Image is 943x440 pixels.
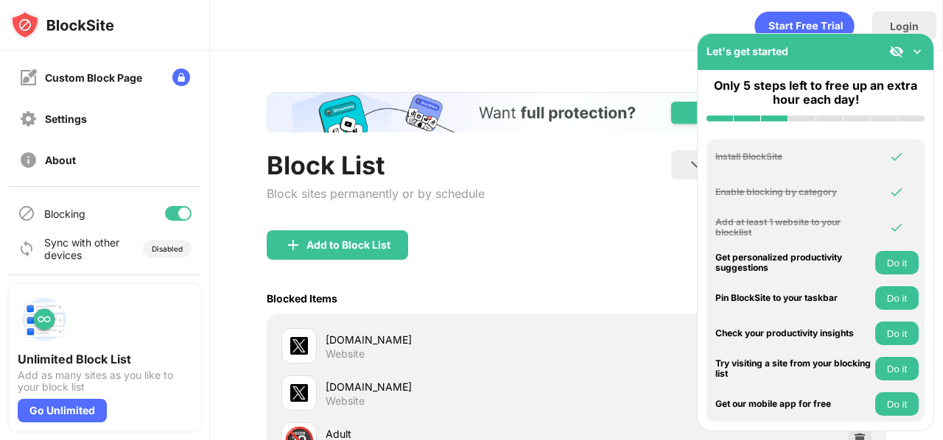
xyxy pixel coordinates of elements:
button: Do it [875,357,919,380]
div: Blocked Items [267,292,337,305]
div: Unlimited Block List [18,352,192,366]
img: about-off.svg [19,151,38,169]
div: Add at least 1 website to your blocklist [715,217,872,238]
div: [DOMAIN_NAME] [326,379,577,394]
div: Website [326,347,365,361]
img: omni-check.svg [889,220,904,235]
img: customize-block-page-off.svg [19,68,38,87]
div: Add to Block List [306,239,390,251]
div: Go Unlimited [18,399,107,422]
div: Check your productivity insights [715,328,872,338]
div: Try visiting a site from your blocking list [715,358,872,380]
button: Do it [875,392,919,416]
img: sync-icon.svg [18,240,35,258]
div: Get our mobile app for free [715,399,872,409]
div: Install BlockSite [715,152,872,162]
img: omni-check.svg [889,185,904,199]
div: Add as many sites as you like to your block list [18,369,192,393]
div: Settings [45,113,87,125]
div: Pin BlockSite to your taskbar [715,293,872,303]
img: favicons [290,337,308,355]
div: Only 5 steps left to free up an extra hour each day! [707,79,925,107]
img: logo-blocksite.svg [10,10,114,40]
div: Website [326,394,365,408]
img: omni-check.svg [889,149,904,164]
div: Block List [267,150,485,180]
div: Login [890,20,919,32]
img: lock-menu.svg [172,68,190,86]
div: Sync with other devices [44,236,120,261]
div: Block sites permanently or by schedule [267,186,485,201]
img: push-block-list.svg [18,293,71,346]
div: [DOMAIN_NAME] [326,332,577,347]
div: Custom Block Page [45,71,142,84]
img: settings-off.svg [19,110,38,128]
div: Disabled [152,244,183,253]
button: Do it [875,251,919,274]
img: blocking-icon.svg [18,205,35,222]
div: About [45,154,76,166]
div: Blocking [44,207,85,220]
img: eye-not-visible.svg [889,44,904,59]
div: Let's get started [707,45,788,57]
div: Get personalized productivity suggestions [715,252,872,274]
button: Do it [875,322,919,345]
iframe: Banner [267,92,886,132]
div: Enable blocking by category [715,187,872,197]
button: Do it [875,286,919,310]
div: animation [754,11,855,40]
img: favicons [290,384,308,402]
img: omni-setup-toggle.svg [910,44,925,59]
